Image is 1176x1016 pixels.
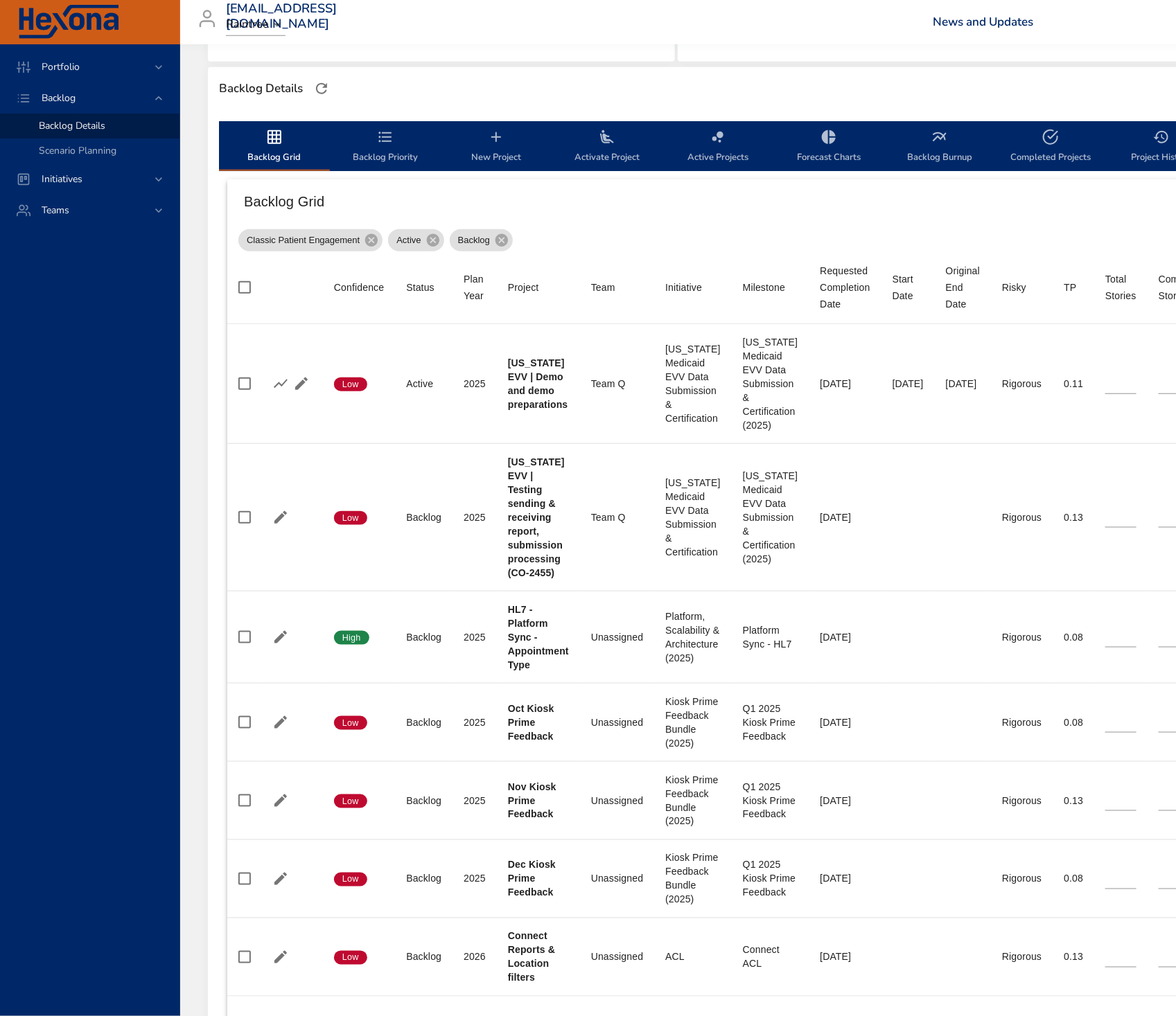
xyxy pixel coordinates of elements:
b: [US_STATE] EVV | Demo and demo preparations [508,357,568,410]
button: Show Burnup [270,373,291,394]
div: Sort [1064,279,1076,296]
div: Sort [946,262,980,312]
b: Oct Kiosk Prime Feedback [508,703,554,742]
div: Sort [508,279,539,296]
div: 0.13 [1064,794,1083,808]
div: 0.13 [1064,510,1083,524]
span: Classic Patient Engagement [238,233,368,247]
div: Sort [591,279,615,296]
div: 2025 [464,377,486,391]
div: Requested Completion Date [820,262,870,312]
span: Team [591,279,643,296]
div: 0.13 [1064,950,1083,964]
div: Connect ACL [743,943,798,971]
span: Activate Project [560,129,654,166]
div: Active [388,229,444,251]
div: Sort [665,279,702,296]
button: Edit Project Details [270,790,291,811]
span: Active [388,233,429,247]
div: Plan Year [464,271,486,304]
div: Backlog [406,630,441,644]
div: Rigorous [1002,794,1042,808]
b: HL7 - Platform Sync - Appointment Type [508,604,569,670]
div: 0.11 [1064,377,1083,391]
span: Completed Projects [1003,129,1098,166]
div: Sort [820,262,870,312]
span: Status [406,279,441,296]
span: Low [334,873,367,886]
div: Unassigned [591,794,643,808]
span: Initiative [665,279,721,296]
div: [DATE] [820,715,870,729]
div: Team [591,279,615,296]
div: Sort [464,271,486,304]
span: Low [334,952,367,964]
div: [DATE] [946,377,980,391]
div: Total Stories [1105,271,1136,304]
div: Sort [1105,271,1136,304]
div: Kiosk Prime Feedback Bundle (2025) [665,851,721,907]
div: [US_STATE] Medicaid EVV Data Submission & Certification (2025) [743,469,798,566]
div: Project [508,279,539,296]
div: [US_STATE] Medicaid EVV Data Submission & Certification [665,342,721,425]
div: [DATE] [820,794,870,808]
a: News and Updates [933,14,1033,30]
div: [DATE] [820,950,870,964]
b: [US_STATE] EVV | Testing sending & receiving report, submission processing (CO-2455) [508,456,565,578]
div: Start Date [893,271,924,304]
span: Forecast Charts [782,129,876,166]
div: Backlog [406,872,441,886]
div: [DATE] [820,377,870,391]
div: Rigorous [1002,630,1042,644]
span: Teams [30,204,80,217]
div: [US_STATE] Medicaid EVV Data Submission & Certification [665,476,721,559]
div: 2025 [464,510,486,524]
div: Kiosk Prime Feedback Bundle (2025) [665,695,721,750]
button: Edit Project Details [270,627,291,648]
div: Raintree [226,14,286,36]
b: Nov Kiosk Prime Feedback [508,781,556,820]
div: Unassigned [591,630,643,644]
div: Status [406,279,435,296]
span: Backlog [450,233,498,247]
div: Milestone [743,279,785,296]
div: Rigorous [1002,715,1042,729]
span: Scenario Planning [39,144,116,157]
button: Refresh Page [311,78,332,99]
div: Unassigned [591,950,643,964]
button: Edit Project Details [270,947,291,968]
div: Backlog Details [215,78,307,100]
div: Initiative [665,279,702,296]
div: Backlog [406,715,441,729]
span: Low [334,717,367,729]
span: Backlog [30,91,87,105]
h3: [EMAIL_ADDRESS][DOMAIN_NAME] [226,1,337,31]
div: Platform Sync - HL7 [743,623,798,651]
span: Low [334,378,367,391]
div: Backlog [406,950,441,964]
div: Active [406,377,441,391]
div: [DATE] [820,510,870,524]
div: 2025 [464,872,486,886]
span: Portfolio [30,60,91,73]
div: Rigorous [1002,872,1042,886]
div: Sort [406,279,435,296]
div: Confidence [334,279,384,296]
button: Edit Project Details [270,507,291,528]
div: Backlog [406,510,441,524]
b: Connect Reports & Location filters [508,931,555,983]
div: Rigorous [1002,950,1042,964]
span: Backlog Priority [338,129,432,166]
div: 2025 [464,630,486,644]
div: Kiosk Prime Feedback Bundle (2025) [665,773,721,828]
span: High [334,632,369,644]
div: [DATE] [820,630,870,644]
img: Hexona [17,5,121,39]
div: ACL [665,950,721,964]
span: Active Projects [671,129,765,166]
button: Edit Project Details [270,868,291,889]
